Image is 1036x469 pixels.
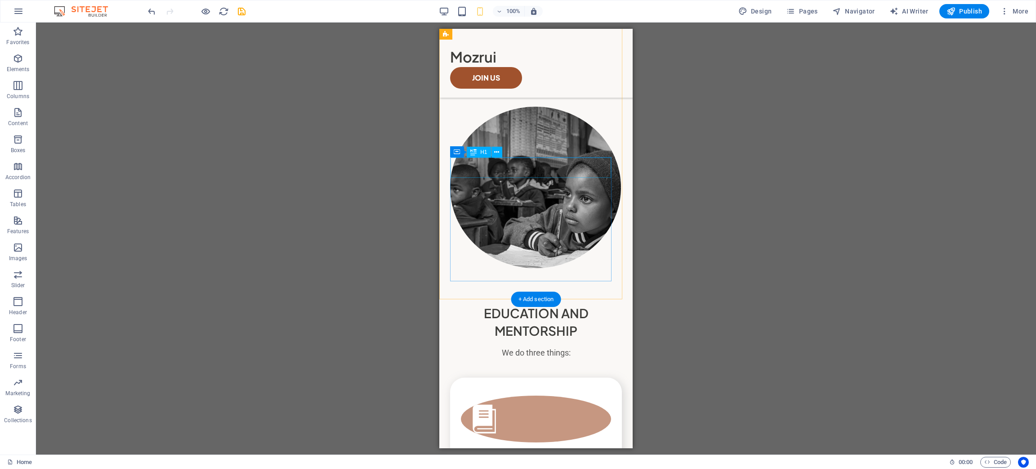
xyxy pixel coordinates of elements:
[10,363,26,370] p: Forms
[939,4,989,18] button: Publish
[8,120,28,127] p: Content
[947,7,982,16] span: Publish
[996,4,1032,18] button: More
[9,309,27,316] p: Header
[219,6,229,17] i: Reload page
[7,228,29,235] p: Features
[237,6,247,17] i: Save (Ctrl+S)
[7,457,32,468] a: Click to cancel selection. Double-click to open Pages
[4,417,31,424] p: Collections
[782,4,821,18] button: Pages
[7,93,29,100] p: Columns
[511,292,561,307] div: + Add section
[480,149,487,155] span: H1
[5,390,30,397] p: Marketing
[493,6,525,17] button: 100%
[147,6,157,17] i: Undo: Change text (Ctrl+Z)
[1018,457,1029,468] button: Usercentrics
[735,4,776,18] button: Design
[218,6,229,17] button: reload
[10,201,26,208] p: Tables
[889,7,929,16] span: AI Writer
[11,282,25,289] p: Slider
[146,6,157,17] button: undo
[984,457,1007,468] span: Code
[236,6,247,17] button: save
[11,147,26,154] p: Boxes
[832,7,875,16] span: Navigator
[965,459,966,465] span: :
[786,7,817,16] span: Pages
[9,255,27,262] p: Images
[7,66,30,73] p: Elements
[6,39,29,46] p: Favorites
[5,174,31,181] p: Accordion
[959,457,973,468] span: 00 00
[980,457,1011,468] button: Code
[52,6,119,17] img: Editor Logo
[1000,7,1028,16] span: More
[829,4,879,18] button: Navigator
[506,6,521,17] h6: 100%
[949,457,973,468] h6: Session time
[886,4,932,18] button: AI Writer
[735,4,776,18] div: Design (Ctrl+Alt+Y)
[10,336,26,343] p: Footer
[738,7,772,16] span: Design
